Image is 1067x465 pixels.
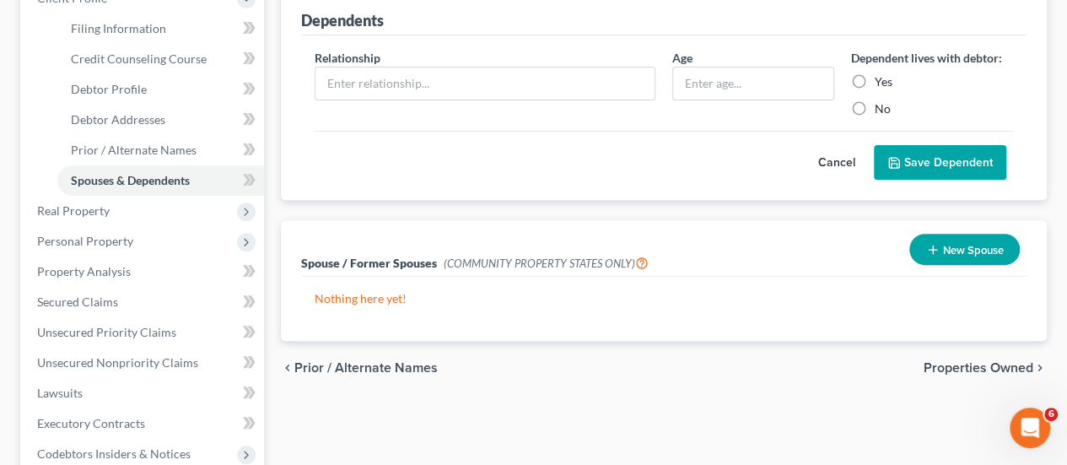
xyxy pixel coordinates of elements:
[24,378,264,408] a: Lawsuits
[909,234,1020,265] button: New Spouse
[71,143,197,157] span: Prior / Alternate Names
[315,290,1013,307] p: Nothing here yet!
[37,446,191,461] span: Codebtors Insiders & Notices
[315,68,655,100] input: Enter relationship...
[71,173,190,187] span: Spouses & Dependents
[673,68,833,100] input: Enter age...
[24,257,264,287] a: Property Analysis
[444,257,649,270] span: (COMMUNITY PROPERTY STATES ONLY)
[57,105,264,135] a: Debtor Addresses
[1033,361,1047,375] i: chevron_right
[37,203,110,218] span: Real Property
[24,287,264,317] a: Secured Claims
[37,325,176,339] span: Unsecured Priority Claims
[281,361,438,375] button: chevron_left Prior / Alternate Names
[57,14,264,44] a: Filing Information
[37,295,118,309] span: Secured Claims
[301,256,437,270] span: Spouse / Former Spouses
[924,361,1047,375] button: Properties Owned chevron_right
[37,416,145,430] span: Executory Contracts
[924,361,1033,375] span: Properties Owned
[281,361,294,375] i: chevron_left
[71,21,166,35] span: Filing Information
[24,408,264,439] a: Executory Contracts
[800,146,874,180] button: Cancel
[24,317,264,348] a: Unsecured Priority Claims
[874,145,1006,181] button: Save Dependent
[71,51,207,66] span: Credit Counseling Course
[1044,408,1058,421] span: 6
[851,49,1002,67] label: Dependent lives with debtor:
[37,386,83,400] span: Lawsuits
[875,100,891,117] label: No
[57,165,264,196] a: Spouses & Dependents
[57,135,264,165] a: Prior / Alternate Names
[301,10,384,30] div: Dependents
[57,44,264,74] a: Credit Counseling Course
[315,51,380,65] span: Relationship
[672,49,692,67] label: Age
[37,234,133,248] span: Personal Property
[71,112,165,127] span: Debtor Addresses
[875,73,892,90] label: Yes
[24,348,264,378] a: Unsecured Nonpriority Claims
[37,355,198,370] span: Unsecured Nonpriority Claims
[294,361,438,375] span: Prior / Alternate Names
[1010,408,1050,448] iframe: Intercom live chat
[57,74,264,105] a: Debtor Profile
[37,264,131,278] span: Property Analysis
[71,82,147,96] span: Debtor Profile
